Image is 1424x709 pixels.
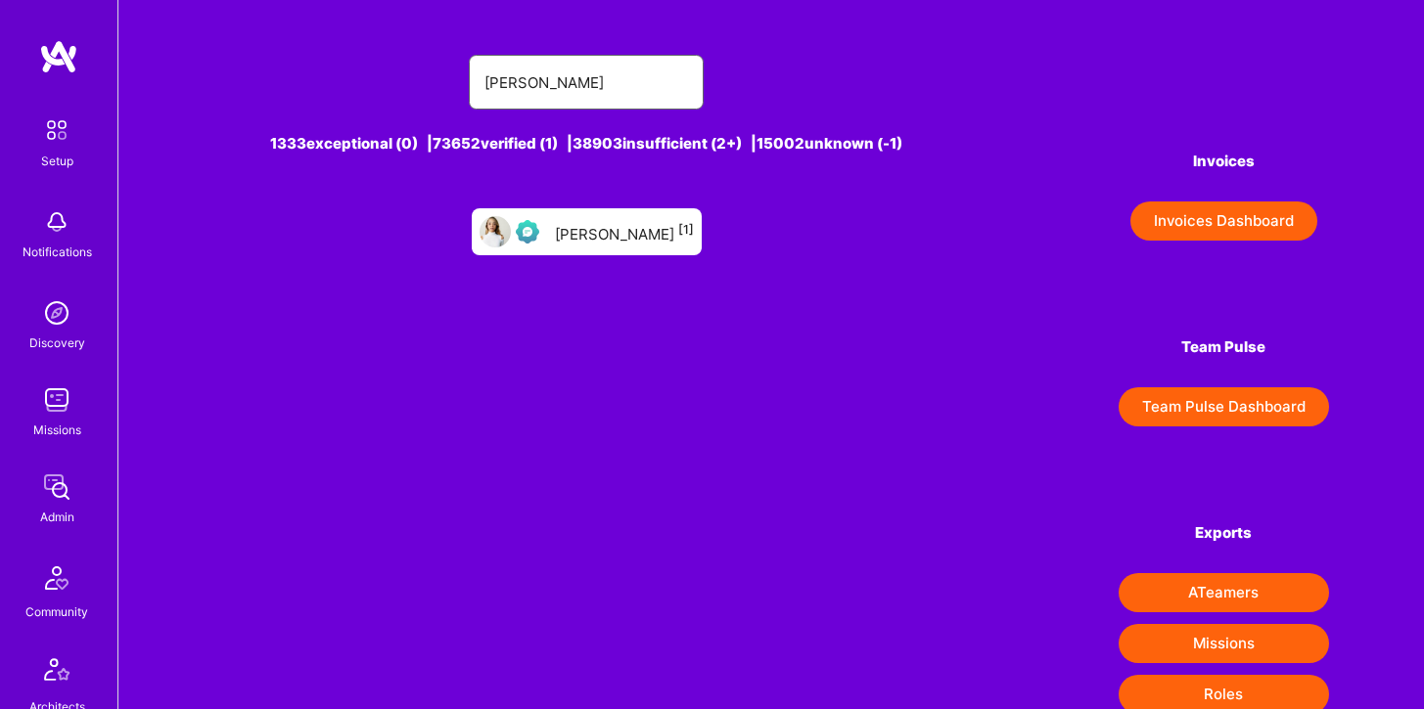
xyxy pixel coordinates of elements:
img: Evaluation Call Pending [516,220,539,244]
sup: [1] [678,222,694,237]
div: Setup [41,151,73,171]
img: setup [36,110,77,151]
img: teamwork [37,380,76,420]
button: ATeamers [1119,573,1329,612]
img: User Avatar [480,216,511,247]
h4: Exports [1119,524,1329,542]
img: bell [37,202,76,242]
img: logo [39,39,78,74]
div: Discovery [29,332,85,353]
div: 1333 exceptional (0) | 73652 verified (1) | 38903 insufficient (2+) | 15002 unknown (-1) [213,133,959,154]
img: admin teamwork [37,467,76,507]
div: Admin [40,507,74,527]
button: Invoices Dashboard [1130,201,1317,241]
a: User AvatarEvaluation Call Pending[PERSON_NAME][1] [464,200,710,263]
img: Architects [33,649,80,696]
h4: Invoices [1119,153,1329,170]
div: Missions [33,420,81,440]
div: Notifications [23,242,92,262]
img: discovery [37,293,76,332]
div: Community [25,601,88,622]
button: Missions [1119,624,1329,663]
input: Search for an A-Teamer [484,58,688,108]
a: Invoices Dashboard [1119,201,1329,241]
img: Community [33,554,80,601]
h4: Team Pulse [1119,338,1329,356]
div: [PERSON_NAME] [555,219,694,244]
button: Team Pulse Dashboard [1119,387,1329,426]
